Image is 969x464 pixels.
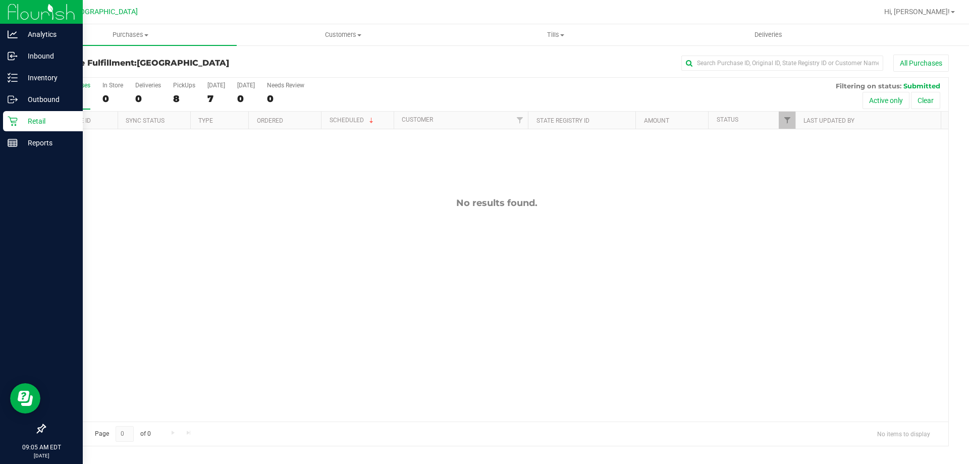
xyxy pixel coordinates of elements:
[717,116,738,123] a: Status
[173,82,195,89] div: PickUps
[18,137,78,149] p: Reports
[24,24,237,45] a: Purchases
[8,29,18,39] inline-svg: Analytics
[644,117,669,124] a: Amount
[237,93,255,105] div: 0
[126,117,165,124] a: Sync Status
[102,82,123,89] div: In Store
[330,117,375,124] a: Scheduled
[18,115,78,127] p: Retail
[207,93,225,105] div: 7
[449,24,662,45] a: Tills
[884,8,950,16] span: Hi, [PERSON_NAME]!
[8,51,18,61] inline-svg: Inbound
[511,112,528,129] a: Filter
[779,112,795,129] a: Filter
[8,73,18,83] inline-svg: Inventory
[8,116,18,126] inline-svg: Retail
[257,117,283,124] a: Ordered
[18,50,78,62] p: Inbound
[450,30,661,39] span: Tills
[662,24,875,45] a: Deliveries
[267,93,304,105] div: 0
[198,117,213,124] a: Type
[911,92,940,109] button: Clear
[44,59,346,68] h3: Purchase Fulfillment:
[24,30,237,39] span: Purchases
[18,72,78,84] p: Inventory
[5,452,78,459] p: [DATE]
[18,28,78,40] p: Analytics
[237,82,255,89] div: [DATE]
[135,93,161,105] div: 0
[267,82,304,89] div: Needs Review
[8,138,18,148] inline-svg: Reports
[893,55,949,72] button: All Purchases
[681,56,883,71] input: Search Purchase ID, Original ID, State Registry ID or Customer Name...
[741,30,796,39] span: Deliveries
[69,8,138,16] span: [GEOGRAPHIC_DATA]
[135,82,161,89] div: Deliveries
[803,117,854,124] a: Last Updated By
[836,82,901,90] span: Filtering on status:
[869,426,938,441] span: No items to display
[863,92,909,109] button: Active only
[137,58,229,68] span: [GEOGRAPHIC_DATA]
[10,383,40,414] iframe: Resource center
[173,93,195,105] div: 8
[45,197,948,209] div: No results found.
[207,82,225,89] div: [DATE]
[237,24,449,45] a: Customers
[903,82,940,90] span: Submitted
[237,30,449,39] span: Customers
[102,93,123,105] div: 0
[8,94,18,105] inline-svg: Outbound
[5,443,78,452] p: 09:05 AM EDT
[86,426,159,442] span: Page of 0
[402,116,433,123] a: Customer
[18,93,78,106] p: Outbound
[536,117,589,124] a: State Registry ID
